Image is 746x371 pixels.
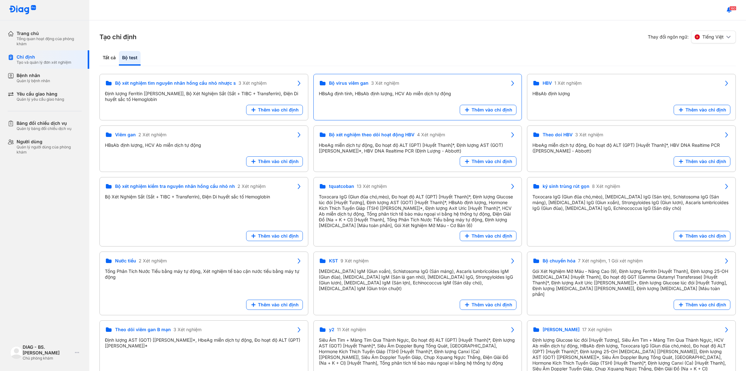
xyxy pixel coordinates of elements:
[23,344,72,356] div: DIAG - BS. [PERSON_NAME]
[99,32,136,41] h3: Tạo chỉ định
[238,183,266,189] span: 2 Xét nghiệm
[173,327,201,332] span: 3 Xét nghiệm
[417,132,445,138] span: 4 Xét nghiệm
[648,31,736,43] div: Thay đổi ngôn ngữ:
[246,300,303,310] button: Thêm vào chỉ định
[17,120,71,126] div: Bảng đối chiếu dịch vụ
[337,327,366,332] span: 11 Xét nghiệm
[674,105,730,115] button: Thêm vào chỉ định
[17,126,71,131] div: Quản lý bảng đối chiếu dịch vụ
[543,258,575,264] span: Bộ chuyển hóa
[329,132,414,138] span: Bộ xét nghiệm theo dõi hoạt động HBV
[685,233,726,239] span: Thêm vào chỉ định
[17,73,50,78] div: Bệnh nhân
[23,356,72,361] div: Chủ phòng khám
[674,156,730,167] button: Thêm vào chỉ định
[105,142,303,148] div: HBsAb định lượng, HCV Ab miễn dịch tự động
[115,80,236,86] span: Bộ xét nghiệm tìm nguyên nhân hồng cầu nhỏ nhược s
[532,268,730,297] div: Gói Xét Nghiệm Mỡ Máu - Nâng Cao (9), Định lượng Ferritin [Huyết Thanh], Định lượng 25-OH [MEDICA...
[472,233,512,239] span: Thêm vào chỉ định
[246,156,303,167] button: Thêm vào chỉ định
[119,51,141,66] div: Bộ test
[115,327,171,332] span: Theo dõi viêm gan B mạn
[17,91,64,97] div: Yêu cầu giao hàng
[543,183,589,189] span: ký sinh trùng rút gọn
[258,107,299,113] span: Thêm vào chỉ định
[543,327,580,332] span: [PERSON_NAME]
[729,6,736,11] span: 160
[543,132,573,138] span: Theo doi HBV
[371,80,399,86] span: 3 Xét nghiệm
[319,91,517,96] div: HBsAg định tính, HBsAb định lượng, HCV Ab miễn dịch tự động
[340,258,369,264] span: 9 Xét nghiệm
[246,105,303,115] button: Thêm vào chỉ định
[532,91,730,96] div: HBsAb định lượng
[543,80,552,86] span: HBV
[685,302,726,308] span: Thêm vào chỉ định
[105,268,303,280] div: Tổng Phân Tích Nước Tiểu bằng máy tự động, Xét nghiệm tế bào cặn nước tiểu bằng máy tự động
[17,36,82,46] div: Tổng quan hoạt động của phòng khám
[532,142,730,154] div: HbeAg miễn dịch tự động, Đo hoạt độ ALT (GPT) [Huyết Thanh]*, HBV DNA Realtime PCR ([PERSON_NAME]...
[685,159,726,164] span: Thêm vào chỉ định
[105,91,303,102] div: Định lượng Ferritin [[PERSON_NAME]], Bộ Xét Nghiệm Sắt (Sắt + TIBC + Transferrin), Điện Di huyết ...
[357,183,387,189] span: 13 Xét nghiệm
[138,132,166,138] span: 2 Xét nghiệm
[685,107,726,113] span: Thêm vào chỉ định
[246,231,303,241] button: Thêm vào chỉ định
[460,105,516,115] button: Thêm vào chỉ định
[460,156,516,167] button: Thêm vào chỉ định
[575,132,603,138] span: 3 Xét nghiệm
[329,80,369,86] span: Bộ virus viêm gan
[258,302,299,308] span: Thêm vào chỉ định
[115,258,136,264] span: Nước tiểu
[578,258,643,264] span: 7 Xét nghiệm, 1 Gói xét nghiệm
[17,139,82,145] div: Người dùng
[472,159,512,164] span: Thêm vào chỉ định
[460,300,516,310] button: Thêm vào chỉ định
[238,80,267,86] span: 3 Xét nghiệm
[532,194,730,211] div: Toxocara IgG (Giun đũa chó,mèo), [MEDICAL_DATA] IgG (Sán lợn), Schistosoma IgG (Sán máng), [MEDIC...
[105,194,303,200] div: Bộ Xét Nghiệm Sắt (Sắt + TIBC + Transferrin), Điện Di huyết sắc tố Hemoglobin
[17,60,71,65] div: Tạo và quản lý đơn xét nghiệm
[554,80,581,86] span: 1 Xét nghiệm
[319,194,517,228] div: Toxocara IgG (Giun đũa chó,mèo), Đo hoạt độ ALT (GPT) [Huyết Thanh]*, Định lượng Glucose lúc đói ...
[10,346,23,359] img: logo
[674,300,730,310] button: Thêm vào chỉ định
[17,97,64,102] div: Quản lý yêu cầu giao hàng
[472,107,512,113] span: Thêm vào chỉ định
[319,337,517,366] div: Siêu Âm Tim + Màng Tim Qua Thành Ngực, Đo hoạt độ ALT (GPT) [Huyết Thanh]*, Định lượng AST (GOT) ...
[17,78,50,83] div: Quản lý bệnh nhân
[258,233,299,239] span: Thêm vào chỉ định
[460,231,516,241] button: Thêm vào chỉ định
[329,258,338,264] span: KST
[139,258,167,264] span: 2 Xét nghiệm
[329,183,354,189] span: tquatcoban
[319,142,517,154] div: HbeAg miễn dịch tự động, Đo hoạt độ ALT (GPT) [Huyết Thanh]*, Định lượng AST (GOT) [[PERSON_NAME]...
[17,54,71,60] div: Chỉ định
[319,268,517,291] div: [MEDICAL_DATA] IgM (Giun xoắn), Schistosoma IgG (Sán máng), Ascaris lumbricoides IgM (Giun đũa), ...
[9,5,36,15] img: logo
[17,145,82,155] div: Quản lý người dùng của phòng khám
[105,337,303,349] div: Định lượng AST (GOT) [[PERSON_NAME]]*, HbeAg miễn dịch tự động, Đo hoạt độ ALT (GPT) [[PERSON_NAM...
[329,327,334,332] span: y2
[99,51,119,66] div: Tất cả
[115,132,136,138] span: Viêm gan
[115,183,235,189] span: Bộ xét nghiệm kiểm tra nguyên nhân hồng cầu nhỏ nh
[582,327,612,332] span: 17 Xét nghiệm
[17,31,82,36] div: Trang chủ
[472,302,512,308] span: Thêm vào chỉ định
[258,159,299,164] span: Thêm vào chỉ định
[674,231,730,241] button: Thêm vào chỉ định
[592,183,620,189] span: 8 Xét nghiệm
